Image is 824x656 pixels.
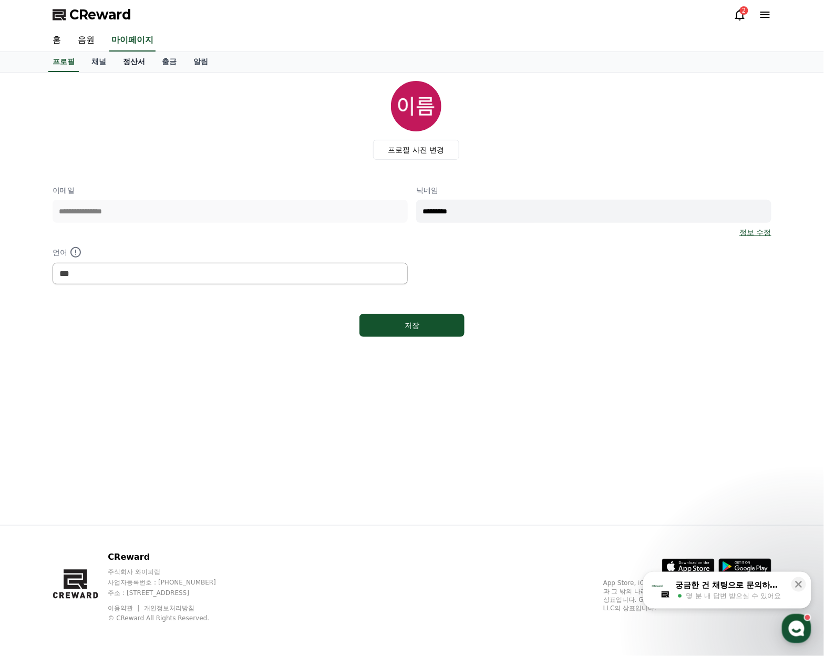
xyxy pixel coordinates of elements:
a: 이용약관 [108,604,141,612]
a: 음원 [69,29,103,52]
a: 2 [734,8,746,21]
div: 2 [740,6,748,15]
p: 언어 [53,246,408,259]
a: 알림 [185,52,217,72]
a: 대화 [69,333,136,360]
a: 채널 [83,52,115,72]
label: 프로필 사진 변경 [373,140,460,160]
p: CReward [108,551,236,563]
span: 설정 [162,349,175,357]
a: 마이페이지 [109,29,156,52]
a: 프로필 [48,52,79,72]
a: 정산서 [115,52,153,72]
p: 주소 : [STREET_ADDRESS] [108,589,236,597]
span: 홈 [33,349,39,357]
span: CReward [69,6,131,23]
p: 주식회사 와이피랩 [108,568,236,576]
a: 정보 수정 [740,227,771,238]
a: 홈 [44,29,69,52]
a: CReward [53,6,131,23]
p: 사업자등록번호 : [PHONE_NUMBER] [108,578,236,587]
a: 출금 [153,52,185,72]
p: 이메일 [53,185,408,196]
button: 저장 [359,314,465,337]
img: profile_image [391,81,441,131]
p: 닉네임 [416,185,771,196]
a: 개인정보처리방침 [144,604,194,612]
span: 대화 [96,350,109,358]
a: 홈 [3,333,69,360]
a: 설정 [136,333,202,360]
p: App Store, iCloud, iCloud Drive 및 iTunes Store는 미국과 그 밖의 나라 및 지역에서 등록된 Apple Inc.의 서비스 상표입니다. Goo... [603,579,771,612]
p: © CReward All Rights Reserved. [108,614,236,622]
div: 저장 [380,320,444,331]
